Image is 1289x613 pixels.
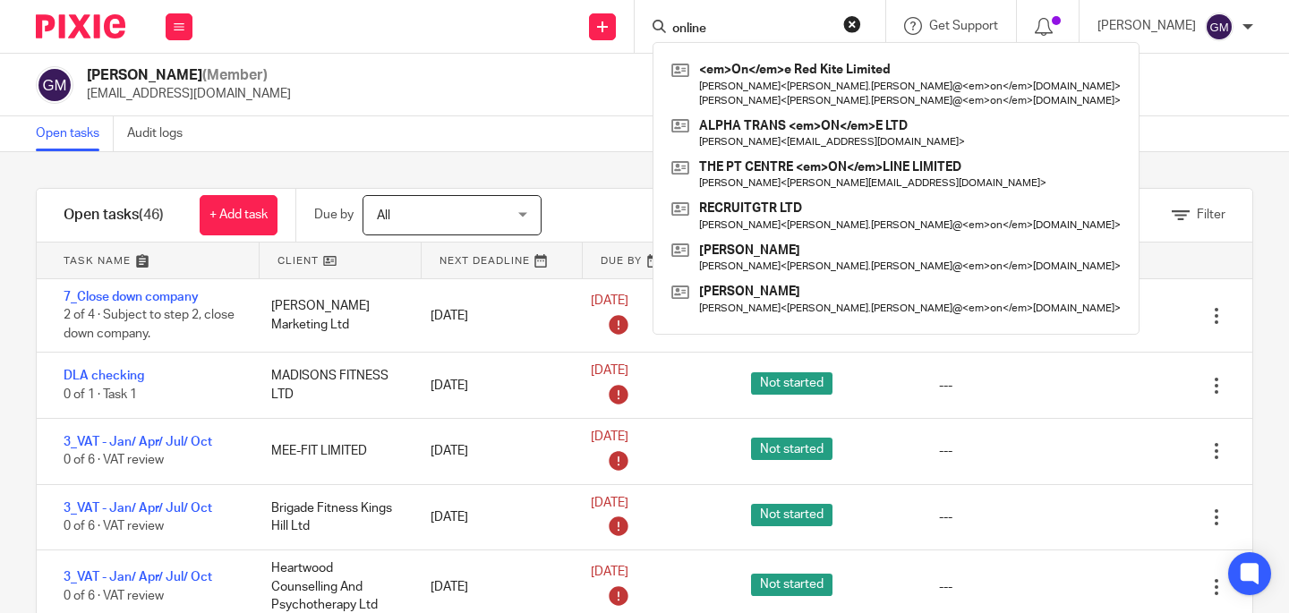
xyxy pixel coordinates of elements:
div: --- [939,508,952,526]
span: 2 of 4 · Subject to step 2, close down company. [64,310,235,341]
div: MADISONS FITNESS LTD [253,358,414,413]
span: 0 of 6 · VAT review [64,520,164,532]
a: 3_VAT - Jan/ Apr/ Jul/ Oct [64,571,212,583]
div: [DATE] [413,298,573,334]
div: [PERSON_NAME] Marketing Ltd [253,288,414,343]
span: Not started [751,372,832,395]
a: 3_VAT - Jan/ Apr/ Jul/ Oct [64,436,212,448]
span: Not started [751,574,832,596]
img: svg%3E [36,66,73,104]
div: --- [939,377,952,395]
div: [DATE] [413,569,573,605]
span: 0 of 6 · VAT review [64,590,164,602]
img: Pixie [36,14,125,38]
span: [DATE] [591,365,628,378]
img: svg%3E [1205,13,1234,41]
span: [DATE] [591,430,628,443]
h1: Open tasks [64,206,164,225]
div: [DATE] [413,499,573,535]
span: [DATE] [591,497,628,509]
p: Due by [314,206,354,224]
div: --- [939,578,952,596]
div: MEE-FIT LIMITED [253,433,414,469]
span: Get Support [929,20,998,32]
a: + Add task [200,195,277,235]
p: [PERSON_NAME] [1097,17,1196,35]
p: [EMAIL_ADDRESS][DOMAIN_NAME] [87,85,291,103]
input: Search [670,21,832,38]
a: 3_VAT - Jan/ Apr/ Jul/ Oct [64,502,212,515]
a: 7_Close down company [64,291,199,303]
span: All [377,209,390,222]
span: Not started [751,504,832,526]
h2: [PERSON_NAME] [87,66,291,85]
a: DLA checking [64,370,144,382]
span: Filter [1197,209,1225,221]
span: [DATE] [591,566,628,579]
span: 0 of 6 · VAT review [64,454,164,466]
div: [DATE] [413,433,573,469]
button: Clear [843,15,861,33]
span: (Member) [202,68,268,82]
a: Audit logs [127,116,196,151]
div: --- [939,442,952,460]
span: [DATE] [591,295,628,308]
div: [DATE] [413,368,573,404]
span: (46) [139,208,164,222]
a: Open tasks [36,116,114,151]
span: 0 of 1 · Task 1 [64,388,137,401]
span: Not started [751,438,832,460]
div: Brigade Fitness Kings Hill Ltd [253,490,414,545]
